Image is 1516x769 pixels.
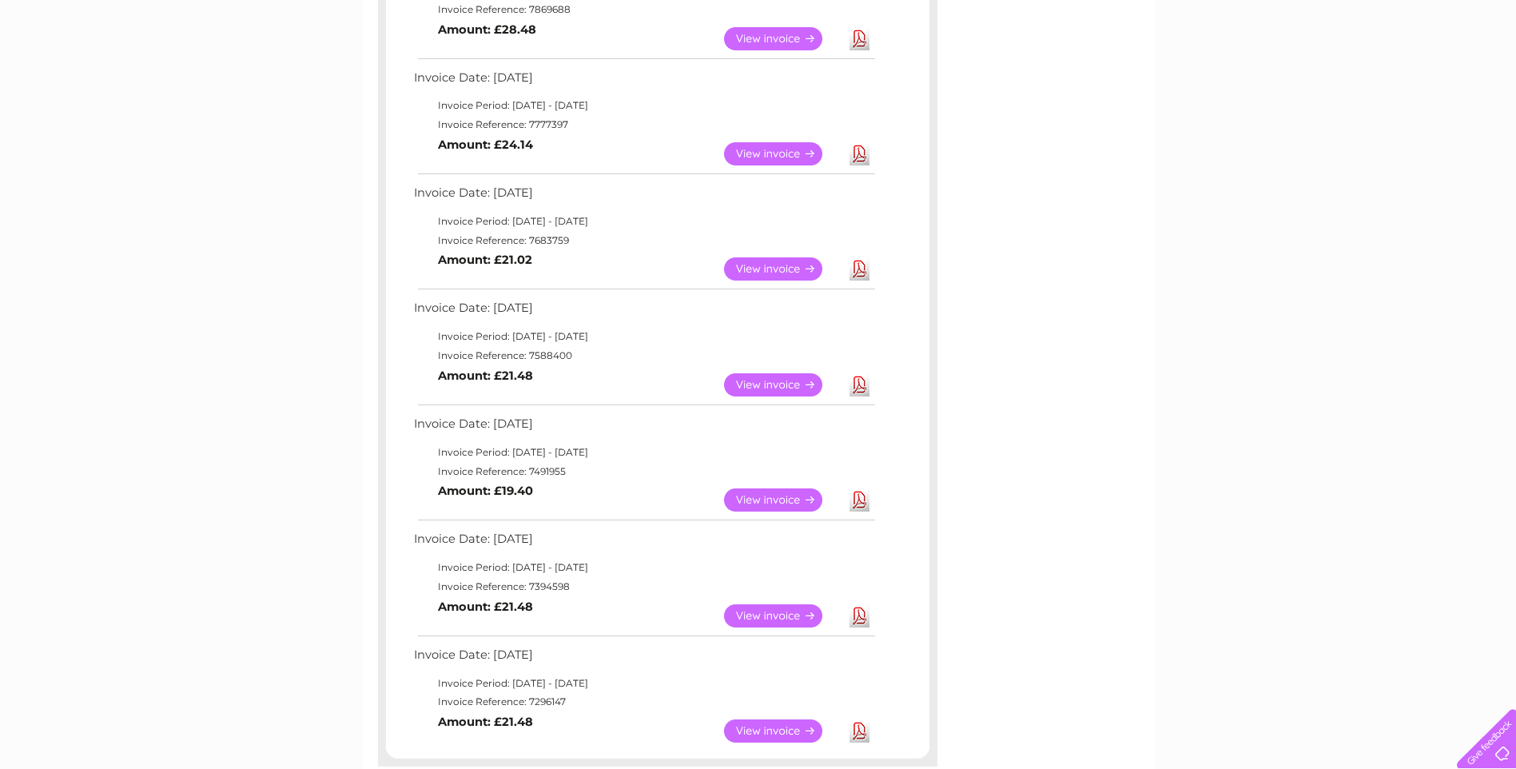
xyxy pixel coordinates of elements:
a: Blog [1377,68,1400,80]
a: View [724,257,842,281]
td: Invoice Period: [DATE] - [DATE] [410,96,877,115]
a: Download [850,257,869,281]
td: Invoice Reference: 7683759 [410,231,877,250]
a: View [724,27,842,50]
td: Invoice Date: [DATE] [410,297,877,327]
a: Download [850,142,869,165]
td: Invoice Period: [DATE] - [DATE] [410,674,877,693]
td: Invoice Date: [DATE] [410,413,877,443]
a: Water [1235,68,1265,80]
a: Download [850,27,869,50]
td: Invoice Reference: 7296147 [410,692,877,711]
a: View [724,604,842,628]
td: Invoice Period: [DATE] - [DATE] [410,558,877,577]
b: Amount: £21.02 [438,253,532,267]
td: Invoice Reference: 7394598 [410,577,877,596]
td: Invoice Date: [DATE] [410,644,877,674]
a: View [724,488,842,512]
a: Energy [1275,68,1310,80]
td: Invoice Reference: 7491955 [410,462,877,481]
td: Invoice Period: [DATE] - [DATE] [410,212,877,231]
td: Invoice Date: [DATE] [410,528,877,558]
td: Invoice Reference: 7777397 [410,115,877,134]
a: Download [850,719,869,743]
a: Download [850,373,869,396]
td: Invoice Reference: 7588400 [410,346,877,365]
a: View [724,719,842,743]
a: View [724,142,842,165]
a: Contact [1410,68,1449,80]
td: Invoice Date: [DATE] [410,182,877,212]
b: Amount: £28.48 [438,22,536,37]
a: Download [850,604,869,628]
b: Amount: £24.14 [438,137,533,152]
a: Telecoms [1319,68,1367,80]
img: logo.png [53,42,134,90]
a: View [724,373,842,396]
td: Invoice Period: [DATE] - [DATE] [410,327,877,346]
b: Amount: £21.48 [438,369,533,383]
a: 0333 014 3131 [1215,8,1325,28]
b: Amount: £19.40 [438,484,533,498]
td: Invoice Date: [DATE] [410,67,877,97]
div: Clear Business is a trading name of Verastar Limited (registered in [GEOGRAPHIC_DATA] No. 3667643... [381,9,1136,78]
b: Amount: £21.48 [438,600,533,614]
a: Download [850,488,869,512]
td: Invoice Period: [DATE] - [DATE] [410,443,877,462]
b: Amount: £21.48 [438,715,533,729]
a: Log out [1463,68,1501,80]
